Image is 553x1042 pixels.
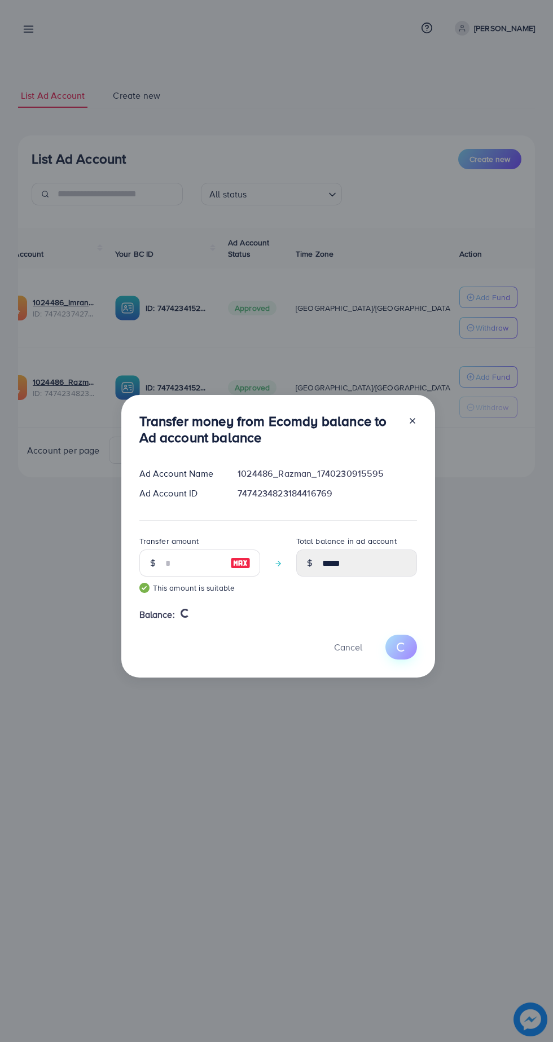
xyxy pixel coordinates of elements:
span: Balance: [139,608,175,621]
label: Total balance in ad account [296,535,397,547]
div: Ad Account ID [130,487,229,500]
div: Ad Account Name [130,467,229,480]
small: This amount is suitable [139,582,260,593]
label: Transfer amount [139,535,199,547]
div: 7474234823184416769 [229,487,425,500]
h3: Transfer money from Ecomdy balance to Ad account balance [139,413,399,446]
span: Cancel [334,641,362,653]
img: guide [139,583,150,593]
button: Cancel [320,635,376,659]
div: 1024486_Razman_1740230915595 [229,467,425,480]
img: image [230,556,251,570]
